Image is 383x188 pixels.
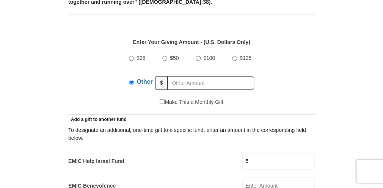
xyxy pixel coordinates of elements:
span: Add a gift to another fund [68,116,127,122]
label: Make This a Monthly Gift [160,98,223,106]
strong: Enter Your Giving Amount - (U.S. Dollars Only) [133,39,250,45]
input: Other Amount [167,76,254,89]
div: To designate an additional, one-time gift to a specific fund, enter an amount in the correspondin... [68,126,315,142]
span: $125 [240,55,251,61]
input: Make This a Monthly Gift [160,99,165,104]
span: $25 [137,55,145,61]
label: EMIC Help Israel Fund [68,157,124,165]
span: $ [155,76,168,89]
span: Other [137,78,153,85]
span: $100 [203,55,215,61]
span: $50 [170,55,179,61]
input: Enter Amount [242,153,315,169]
